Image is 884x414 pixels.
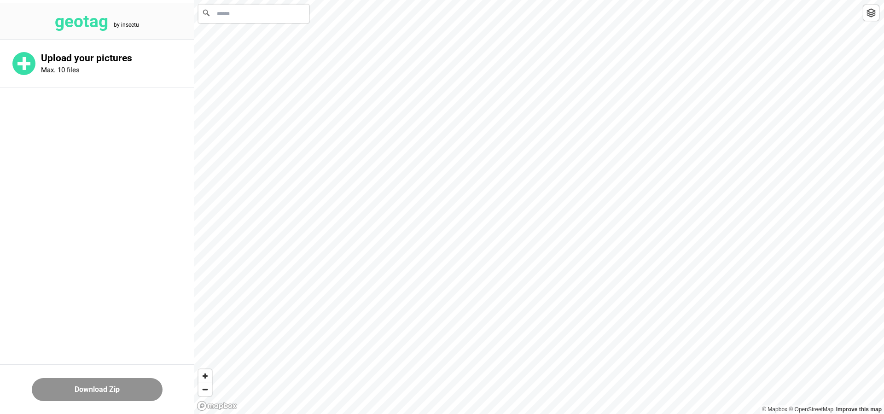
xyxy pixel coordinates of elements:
[198,5,309,23] input: Search
[197,401,237,411] a: Mapbox logo
[41,52,194,64] p: Upload your pictures
[762,406,787,413] a: Mapbox
[836,406,882,413] a: Map feedback
[867,8,876,17] img: toggleLayer
[32,378,163,401] button: Download Zip
[114,22,139,28] tspan: by inseetu
[41,66,80,74] p: Max. 10 files
[55,12,108,31] tspan: geotag
[198,383,212,396] button: Zoom out
[198,369,212,383] button: Zoom in
[789,406,833,413] a: OpenStreetMap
